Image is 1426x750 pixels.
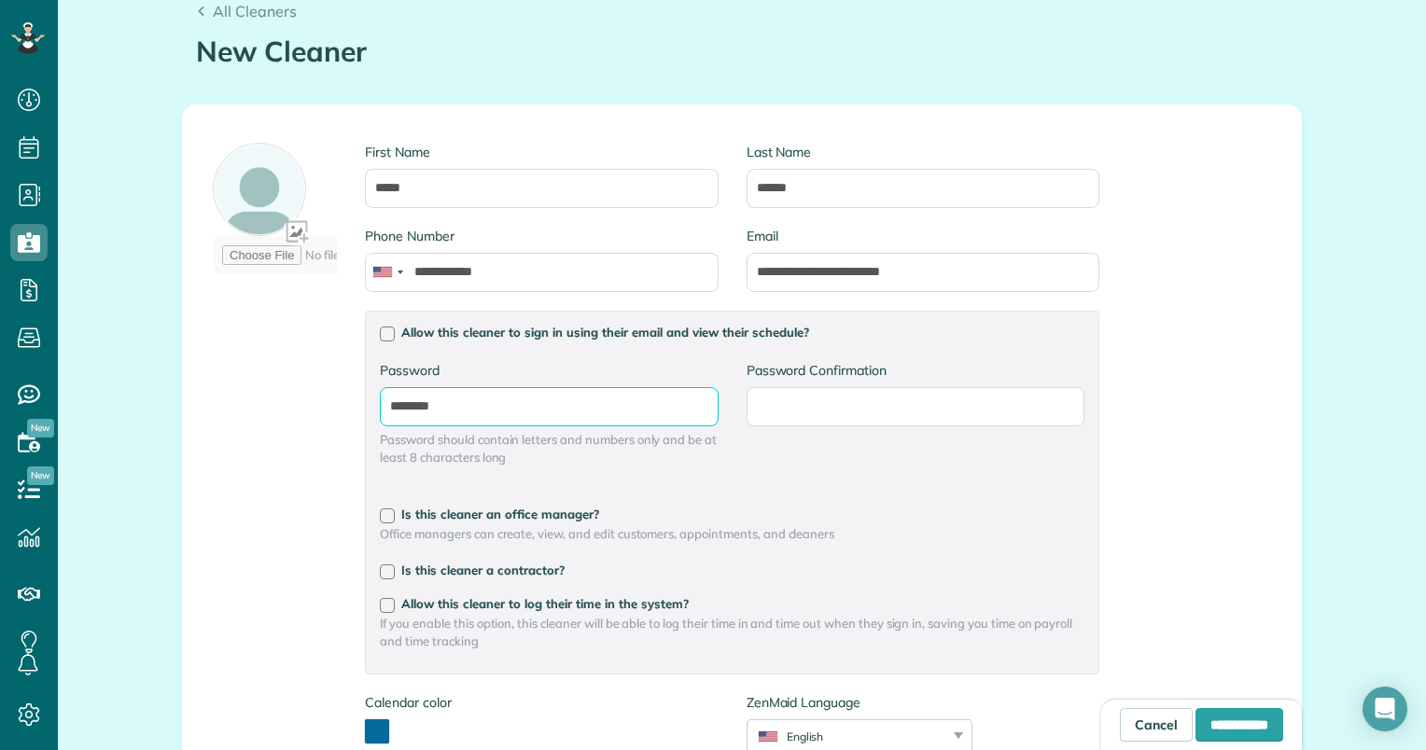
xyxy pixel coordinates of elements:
span: Is this cleaner an office manager? [401,507,599,521]
span: Allow this cleaner to sign in using their email and view their schedule? [401,325,809,340]
label: Last Name [747,143,1099,161]
label: Password [380,361,718,380]
div: Open Intercom Messenger [1363,687,1407,731]
span: Office managers can create, view, and edit customers, appointments, and cleaners [380,525,1084,543]
div: United States: +1 [366,254,409,291]
span: Is this cleaner a contractor? [401,562,565,577]
span: All Cleaners [213,2,297,21]
a: Cancel [1120,708,1193,742]
span: New [27,466,54,485]
span: New [27,419,54,437]
label: Calendar color [365,693,451,712]
span: Password should contain letters and numbers only and be at least 8 characters long [380,431,718,466]
h1: New Cleaner [196,36,1288,67]
label: Email [747,227,1099,245]
label: First Name [365,143,718,161]
span: If you enable this option, this cleaner will be able to log their time in and time out when they ... [380,615,1084,650]
button: toggle color picker dialog [365,719,389,743]
label: Phone Number [365,227,718,245]
div: English [748,729,948,744]
label: ZenMaid Language [747,693,972,712]
label: Password Confirmation [747,361,1084,380]
span: Allow this cleaner to log their time in the system? [401,596,689,611]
